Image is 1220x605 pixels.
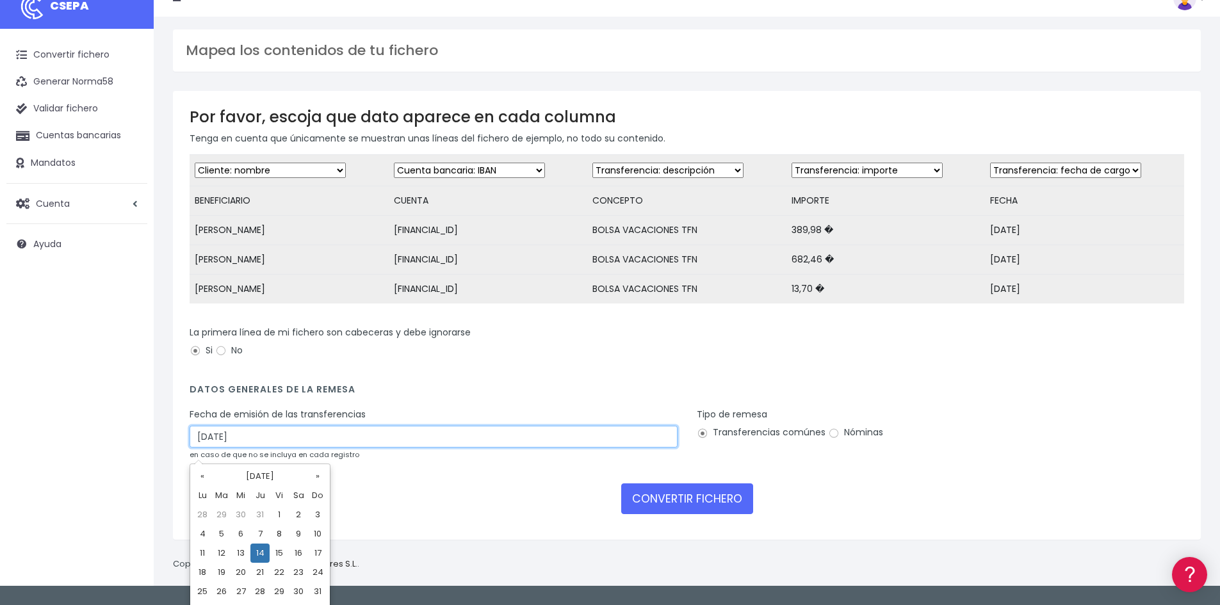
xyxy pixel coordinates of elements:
a: Perfiles de empresas [13,222,243,241]
td: FECHA [985,186,1184,216]
td: 20 [231,563,250,582]
a: API [13,327,243,347]
div: Programadores [13,307,243,319]
a: Cuenta [6,190,147,217]
td: 30 [231,505,250,524]
td: BOLSA VACACIONES TFN [587,245,786,275]
td: 4 [193,524,212,544]
button: CONVERTIR FICHERO [621,483,753,514]
td: 12 [212,544,231,563]
td: 19 [212,563,231,582]
td: CUENTA [389,186,588,216]
a: Mandatos [6,150,147,177]
td: [PERSON_NAME] [190,245,389,275]
td: 389,98 � [786,216,986,245]
th: » [308,467,327,486]
p: Tenga en cuenta que únicamente se muestran unas líneas del fichero de ejemplo, no todo su contenido. [190,131,1184,145]
td: [FINANCIAL_ID] [389,216,588,245]
td: 9 [289,524,308,544]
td: 16 [289,544,308,563]
td: 22 [270,563,289,582]
th: Ju [250,486,270,505]
h3: Mapea los contenidos de tu fichero [186,42,1188,59]
td: [DATE] [985,275,1184,304]
td: 29 [270,582,289,601]
small: en caso de que no se incluya en cada registro [190,449,359,460]
td: 6 [231,524,250,544]
td: CONCEPTO [587,186,786,216]
td: 23 [289,563,308,582]
td: 26 [212,582,231,601]
td: 28 [250,582,270,601]
a: Problemas habituales [13,182,243,202]
td: 21 [250,563,270,582]
td: 11 [193,544,212,563]
label: Tipo de remesa [697,408,767,421]
label: La primera línea de mi fichero son cabeceras y debe ignorarse [190,326,471,339]
th: Do [308,486,327,505]
a: Información general [13,109,243,129]
label: Nóminas [828,426,883,439]
label: Fecha de emisión de las transferencias [190,408,366,421]
button: Contáctanos [13,343,243,365]
td: 31 [308,582,327,601]
td: IMPORTE [786,186,986,216]
div: Convertir ficheros [13,141,243,154]
td: [FINANCIAL_ID] [389,245,588,275]
a: Cuentas bancarias [6,122,147,149]
span: Cuenta [36,197,70,209]
td: 18 [193,563,212,582]
th: [DATE] [212,467,308,486]
td: 14 [250,544,270,563]
td: BOLSA VACACIONES TFN [587,216,786,245]
td: 13 [231,544,250,563]
td: 31 [250,505,270,524]
td: [FINANCIAL_ID] [389,275,588,304]
p: Copyright © 2025 . [173,558,359,571]
a: Formatos [13,162,243,182]
td: [DATE] [985,245,1184,275]
label: Si [190,344,213,357]
label: No [215,344,243,357]
h3: Por favor, escoja que dato aparece en cada columna [190,108,1184,126]
td: 30 [289,582,308,601]
td: 28 [193,505,212,524]
td: 29 [212,505,231,524]
td: 682,46 � [786,245,986,275]
td: 17 [308,544,327,563]
a: Validar fichero [6,95,147,122]
td: 8 [270,524,289,544]
th: Sa [289,486,308,505]
td: 10 [308,524,327,544]
th: Vi [270,486,289,505]
th: « [193,467,212,486]
td: 1 [270,505,289,524]
td: 5 [212,524,231,544]
td: [PERSON_NAME] [190,216,389,245]
a: Ayuda [6,230,147,257]
td: 3 [308,505,327,524]
a: POWERED BY ENCHANT [176,369,247,381]
td: 7 [250,524,270,544]
td: 27 [231,582,250,601]
span: Ayuda [33,238,61,250]
div: Facturación [13,254,243,266]
th: Ma [212,486,231,505]
td: BOLSA VACACIONES TFN [587,275,786,304]
th: Lu [193,486,212,505]
th: Mi [231,486,250,505]
td: 24 [308,563,327,582]
td: 2 [289,505,308,524]
h4: Datos generales de la remesa [190,384,1184,401]
a: Convertir fichero [6,42,147,69]
a: Generar Norma58 [6,69,147,95]
td: 15 [270,544,289,563]
td: 25 [193,582,212,601]
td: [PERSON_NAME] [190,275,389,304]
td: [DATE] [985,216,1184,245]
label: Transferencias comúnes [697,426,826,439]
a: Videotutoriales [13,202,243,222]
td: BENEFICIARIO [190,186,389,216]
a: General [13,275,243,294]
td: 13,70 � [786,275,986,304]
